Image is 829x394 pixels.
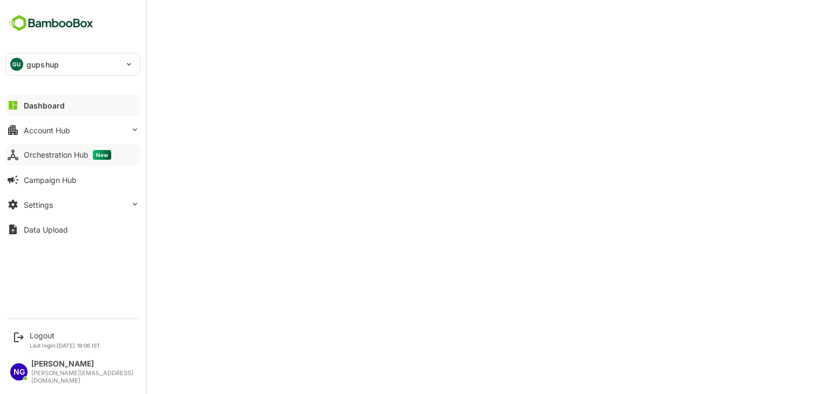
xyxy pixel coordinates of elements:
div: Account Hub [24,126,70,135]
button: Orchestration HubNew [5,144,140,166]
span: New [93,150,111,160]
button: Dashboard [5,94,140,116]
p: Last login: [DATE] 18:06 IST [30,342,100,349]
div: NG [10,363,28,381]
div: Campaign Hub [24,175,77,185]
div: Settings [24,200,53,209]
div: [PERSON_NAME] [31,359,135,369]
div: Orchestration Hub [24,150,111,160]
div: Logout [30,331,100,340]
button: Settings [5,194,140,215]
button: Campaign Hub [5,169,140,191]
div: Dashboard [24,101,65,110]
p: gupshup [26,59,59,70]
div: [PERSON_NAME][EMAIL_ADDRESS][DOMAIN_NAME] [31,370,135,384]
img: BambooboxFullLogoMark.5f36c76dfaba33ec1ec1367b70bb1252.svg [5,13,97,33]
div: GUgupshup [6,53,140,75]
button: Account Hub [5,119,140,141]
div: GU [10,58,23,71]
div: Data Upload [24,225,68,234]
button: Data Upload [5,219,140,240]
